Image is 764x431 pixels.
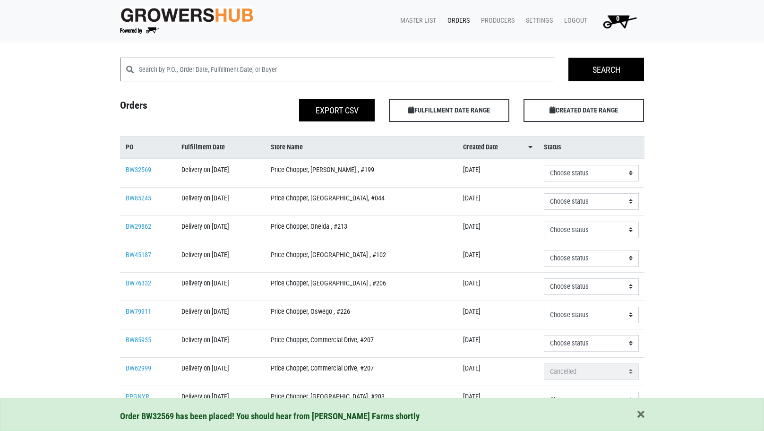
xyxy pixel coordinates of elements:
a: Producers [473,12,518,30]
td: [DATE] [457,329,538,357]
td: Delivery on [DATE] [176,215,266,244]
span: PO [126,142,134,153]
span: Store Name [271,142,303,153]
a: Status [544,142,638,153]
td: [DATE] [457,386,538,414]
a: BW85935 [126,336,151,344]
h4: Orders [113,99,248,118]
img: Powered by Big Wheelbarrow [120,27,159,34]
td: Price Chopper, [PERSON_NAME] , #199 [265,159,457,188]
td: Delivery on [DATE] [176,159,266,188]
a: Fulfillment Date [181,142,260,153]
td: Delivery on [DATE] [176,301,266,329]
td: Price Chopper, [GEOGRAPHIC_DATA], #203 [265,386,457,414]
td: Price Chopper, Commercial Drive, #207 [265,329,457,357]
td: Delivery on [DATE] [176,272,266,301]
td: [DATE] [457,215,538,244]
a: Created Date [463,142,532,153]
td: [DATE] [457,187,538,215]
img: Cart [599,12,641,31]
td: Delivery on [DATE] [176,187,266,215]
button: Export CSV [299,99,375,121]
a: BW85245 [126,194,151,202]
td: Price Chopper, Commercial Drive, #207 [265,357,457,386]
span: Status [544,142,561,153]
a: 0 [591,12,644,31]
a: BW79911 [126,308,151,316]
a: BW45187 [126,251,151,259]
a: BW62999 [126,364,151,372]
a: PPGNYR [126,393,149,401]
input: Search [568,58,644,81]
td: [DATE] [457,244,538,272]
a: Settings [518,12,557,30]
td: Delivery on [DATE] [176,386,266,414]
a: Logout [557,12,591,30]
td: [DATE] [457,301,538,329]
td: Price Chopper, Oswego , #226 [265,301,457,329]
td: [DATE] [457,357,538,386]
td: [DATE] [457,272,538,301]
img: original-fc7597fdc6adbb9d0e2ae620e786d1a2.jpg [120,6,254,24]
td: Delivery on [DATE] [176,329,266,357]
td: Delivery on [DATE] [176,244,266,272]
a: Store Name [271,142,451,153]
input: Search by P.O., Order Date, Fulfillment Date, or Buyer [139,58,555,81]
span: CREATED DATE RANGE [524,99,644,122]
span: Created Date [463,142,498,153]
td: Price Chopper, Oneida , #213 [265,215,457,244]
a: BW29862 [126,223,151,231]
td: Delivery on [DATE] [176,357,266,386]
span: FULFILLMENT DATE RANGE [389,99,509,122]
div: Order BW32569 has been placed! You should hear from [PERSON_NAME] Farms shortly [120,410,644,423]
td: [DATE] [457,159,538,188]
span: 0 [616,15,619,23]
td: Price Chopper, [GEOGRAPHIC_DATA], #044 [265,187,457,215]
span: Fulfillment Date [181,142,225,153]
td: Price Chopper, [GEOGRAPHIC_DATA] , #102 [265,244,457,272]
td: Price Chopper, [GEOGRAPHIC_DATA] , #206 [265,272,457,301]
a: Master List [393,12,440,30]
a: PO [126,142,170,153]
a: BW32569 [126,166,151,174]
a: Orders [440,12,473,30]
a: BW76332 [126,279,151,287]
